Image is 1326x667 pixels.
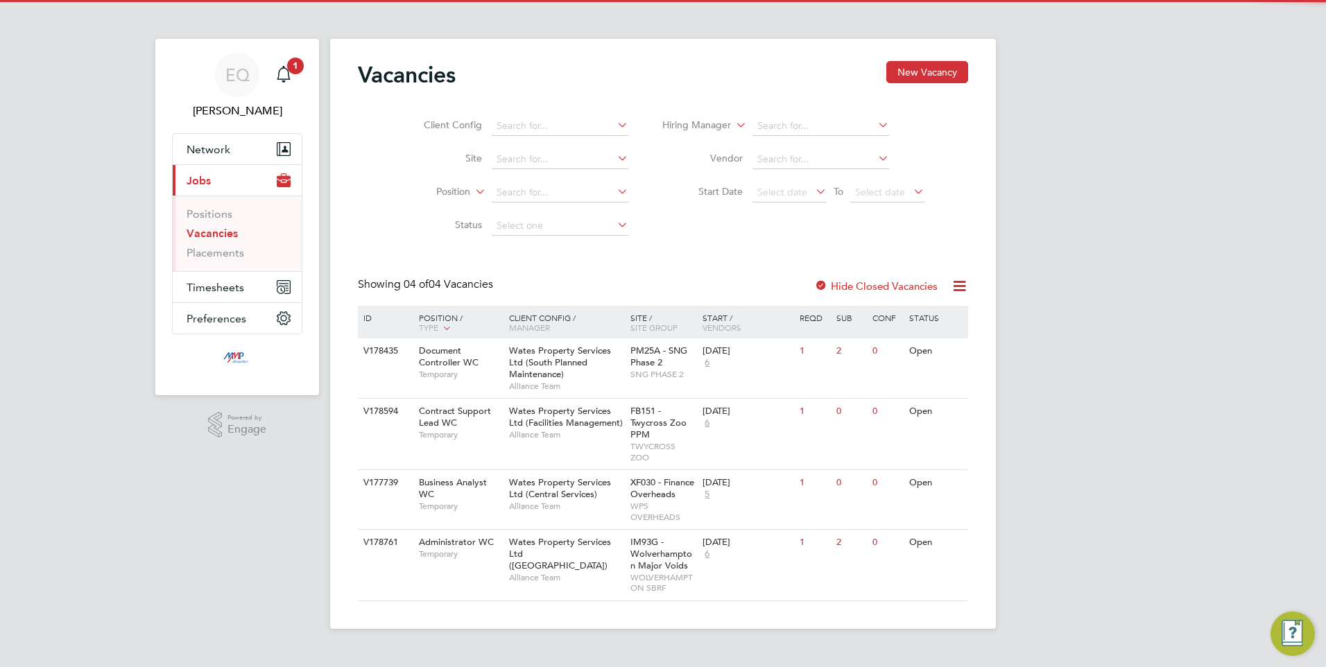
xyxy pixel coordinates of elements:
span: Eva Quinn [172,103,302,119]
button: Timesheets [173,272,302,302]
label: Site [402,152,482,164]
div: V178761 [360,530,408,555]
div: [DATE] [703,477,793,489]
div: 1 [796,338,832,364]
span: WPS OVERHEADS [630,501,696,522]
span: Preferences [187,312,246,325]
span: 04 Vacancies [404,277,493,291]
a: EQ[PERSON_NAME] [172,53,302,119]
div: 2 [833,338,869,364]
div: 0 [869,530,905,555]
button: Jobs [173,165,302,196]
input: Search for... [752,150,889,169]
img: mmpconsultancy-logo-retina.png [218,348,257,370]
span: Alliance Team [509,501,623,512]
span: Document Controller WC [419,345,479,368]
button: Engage Resource Center [1271,612,1315,656]
span: XF030 - Finance Overheads [630,476,694,500]
div: 1 [796,530,832,555]
span: Manager [509,322,550,333]
span: Select date [757,186,807,198]
div: Start / [699,306,796,339]
span: 5 [703,489,712,501]
div: 1 [796,399,832,424]
div: Open [906,530,966,555]
div: Open [906,470,966,496]
span: Wates Property Services Ltd (Central Services) [509,476,611,500]
span: Network [187,143,230,156]
span: PM25A - SNG Phase 2 [630,345,687,368]
span: SNG PHASE 2 [630,369,696,380]
label: Status [402,218,482,231]
div: [DATE] [703,345,793,357]
span: 6 [703,548,712,560]
span: Site Group [630,322,678,333]
span: Select date [855,186,905,198]
input: Search for... [492,150,628,169]
label: Client Config [402,119,482,131]
span: 04 of [404,277,429,291]
button: Network [173,134,302,164]
span: Temporary [419,369,502,380]
span: Alliance Team [509,572,623,583]
input: Select one [492,216,628,236]
span: Temporary [419,548,502,560]
div: 0 [869,399,905,424]
span: Wates Property Services Ltd (Facilities Management) [509,405,623,428]
button: Preferences [173,303,302,333]
input: Search for... [752,116,889,136]
label: Start Date [663,185,743,198]
div: Showing [358,277,496,292]
div: 2 [833,530,869,555]
span: Vendors [703,322,741,333]
span: 6 [703,417,712,429]
span: Type [419,322,438,333]
span: Engage [227,424,266,435]
div: Position / [408,306,506,340]
div: Reqd [796,306,832,329]
span: TWYCROSS ZOO [630,441,696,462]
a: Positions [187,207,232,220]
span: 1 [287,58,304,74]
span: Alliance Team [509,381,623,392]
span: IM93G - Wolverhampton Major Voids [630,536,692,571]
div: 1 [796,470,832,496]
span: Timesheets [187,281,244,294]
div: 0 [869,470,905,496]
a: 1 [270,53,298,97]
h2: Vacancies [358,61,456,89]
div: V177739 [360,470,408,496]
span: Jobs [187,174,211,187]
div: 0 [833,399,869,424]
nav: Main navigation [155,39,319,395]
div: Site / [627,306,700,339]
div: Client Config / [506,306,627,339]
div: Open [906,399,966,424]
span: Administrator WC [419,536,494,548]
div: Conf [869,306,905,329]
a: Vacancies [187,227,238,240]
span: 6 [703,357,712,369]
span: Contract Support Lead WC [419,405,491,428]
label: Vendor [663,152,743,164]
span: Business Analyst WC [419,476,487,500]
span: Wates Property Services Ltd ([GEOGRAPHIC_DATA]) [509,536,611,571]
div: 0 [869,338,905,364]
label: Hide Closed Vacancies [814,279,938,293]
span: Powered by [227,412,266,424]
div: [DATE] [703,537,793,548]
input: Search for... [492,183,628,202]
span: Temporary [419,501,502,512]
a: Go to home page [172,348,302,370]
label: Position [390,185,470,199]
span: Wates Property Services Ltd (South Planned Maintenance) [509,345,611,380]
div: Open [906,338,966,364]
div: V178435 [360,338,408,364]
span: FB151 - Twycross Zoo PPM [630,405,687,440]
div: Jobs [173,196,302,271]
button: New Vacancy [886,61,968,83]
span: To [829,182,847,200]
input: Search for... [492,116,628,136]
div: V178594 [360,399,408,424]
label: Hiring Manager [651,119,731,132]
